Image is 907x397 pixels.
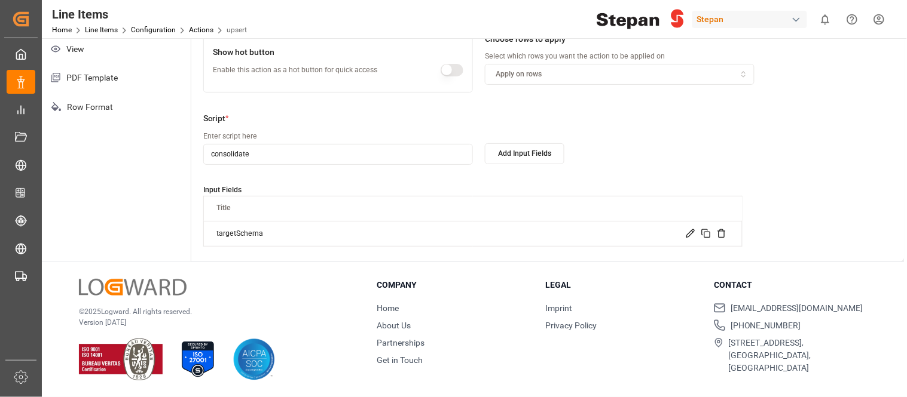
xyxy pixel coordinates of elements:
img: AICPA SOC [233,338,275,380]
a: Configuration [131,26,176,34]
img: Logward Logo [79,279,187,296]
span: [EMAIL_ADDRESS][DOMAIN_NAME] [731,302,863,315]
p: Row Format [42,93,191,122]
a: Imprint [545,303,572,313]
p: View [42,35,191,64]
a: Get in Touch [377,355,423,365]
a: Partnerships [377,338,425,347]
span: Apply on rows [496,69,542,80]
p: © 2025 Logward. All rights reserved. [79,306,347,317]
div: Line Items [52,5,247,23]
button: Help Center [839,6,866,33]
a: Home [377,303,399,313]
p: PDF Template [42,63,191,93]
p: Enter script here [203,131,473,142]
span: [STREET_ADDRESS], [GEOGRAPHIC_DATA], [GEOGRAPHIC_DATA] [729,337,868,374]
span: Choose rows to apply [485,33,566,45]
a: About Us [377,321,411,330]
a: Home [52,26,72,34]
button: show 0 new notifications [812,6,839,33]
h3: Legal [545,279,699,291]
a: Privacy Policy [545,321,597,330]
img: ISO 9001 & ISO 14001 Certification [79,338,163,380]
span: [PHONE_NUMBER] [731,319,801,332]
span: Show hot button [213,46,274,59]
input: Enter script [203,144,473,165]
p: Select which rows you want the action to be applied on [485,51,755,62]
td: targetSchema [204,221,474,247]
a: Line Items [85,26,118,34]
div: Stepan [692,11,807,28]
p: Enable this action as a hot button for quick access [213,65,377,76]
button: Add Input Fields [485,143,564,164]
p: Version [DATE] [79,317,347,328]
h3: Contact [714,279,868,291]
img: Stepan_Company_logo.svg.png_1713531530.png [597,9,684,30]
img: ISO 27001 Certification [177,338,219,380]
span: Script [203,112,225,125]
button: Stepan [692,8,812,30]
th: Title [204,196,474,221]
h3: Company [377,279,530,291]
small: Input Fields [203,186,242,194]
a: Actions [189,26,213,34]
